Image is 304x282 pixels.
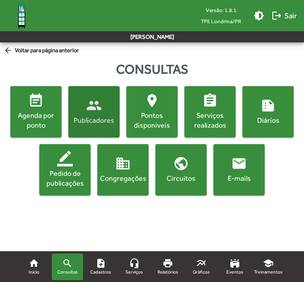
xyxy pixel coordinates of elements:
[97,144,149,195] button: Congregações
[128,111,176,131] div: Pontos disponíveis
[126,86,178,137] button: Pontos disponíveis
[213,144,265,195] button: E-mails
[115,156,131,171] mat-icon: domain
[86,98,102,113] mat-icon: people
[186,111,234,131] div: Serviços realizados
[268,8,300,24] button: Sair
[155,144,207,195] button: Circuitos
[242,86,294,137] button: Diários
[68,86,120,137] button: Publicadores
[271,10,282,21] mat-icon: logout
[10,86,62,137] button: Agenda por ponto
[173,156,189,171] mat-icon: public
[70,116,118,125] div: Publicadores
[57,151,73,166] mat-icon: border_color
[231,156,247,171] mat-icon: email
[194,16,248,27] span: TPE Londrina/PR
[244,116,292,125] div: Diários
[271,8,297,24] span: Sair
[254,10,264,21] mat-icon: brightness_medium
[4,46,15,56] mat-icon: arrow_back
[260,98,276,113] mat-icon: summarize
[41,169,89,189] div: Pedido de publicações
[7,1,36,30] img: Logo
[194,4,248,16] div: Versão: 1.8.1
[202,93,218,108] mat-icon: assignment
[12,111,60,131] div: Agenda por ponto
[39,144,91,195] button: Pedido de publicações
[215,174,263,183] div: E-mails
[4,46,79,56] span: Voltar para página anterior
[184,86,236,137] button: Serviços realizados
[144,93,160,108] mat-icon: location_on
[99,174,147,183] div: Congregações
[157,174,205,183] div: Circuitos
[28,93,44,108] mat-icon: event_note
